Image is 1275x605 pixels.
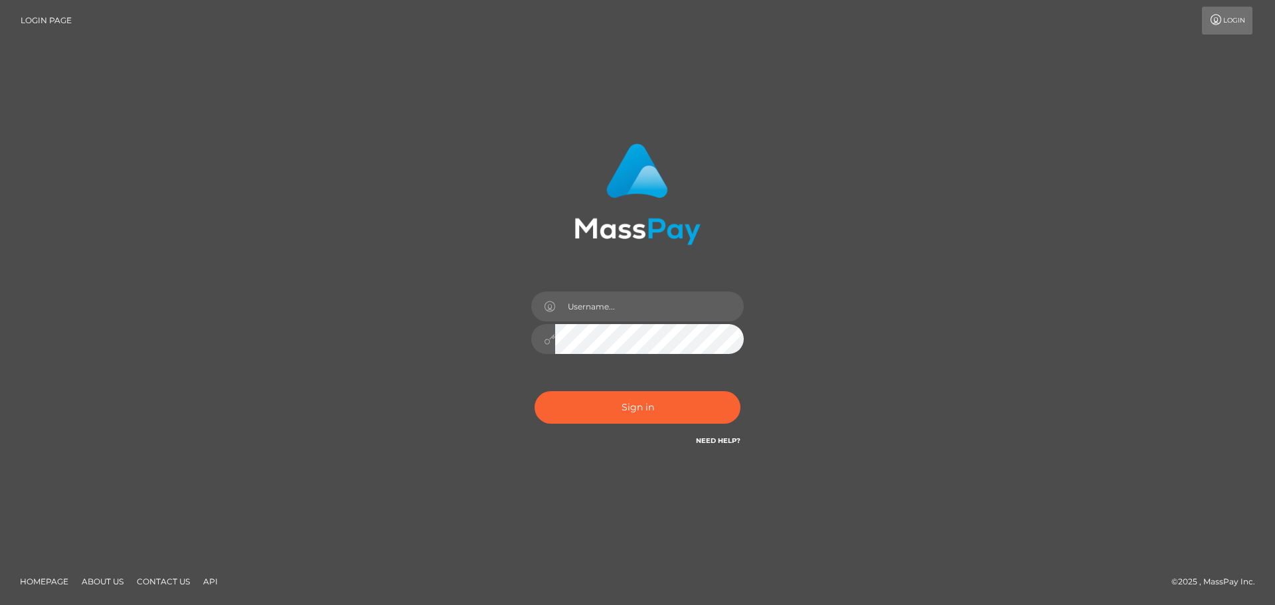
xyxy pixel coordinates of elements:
a: Contact Us [131,571,195,592]
a: About Us [76,571,129,592]
a: Login [1202,7,1252,35]
a: Need Help? [696,436,740,445]
button: Sign in [535,391,740,424]
a: API [198,571,223,592]
div: © 2025 , MassPay Inc. [1171,574,1265,589]
a: Login Page [21,7,72,35]
img: MassPay Login [574,143,701,245]
a: Homepage [15,571,74,592]
input: Username... [555,292,744,321]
